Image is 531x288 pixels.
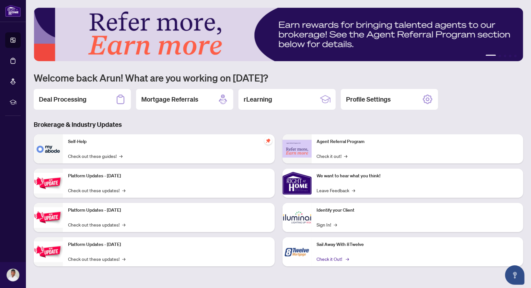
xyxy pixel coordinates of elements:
[119,152,122,160] span: →
[514,55,517,57] button: 5
[34,173,63,193] img: Platform Updates - July 21, 2025
[352,187,355,194] span: →
[68,241,270,248] p: Platform Updates - [DATE]
[34,134,63,163] img: Self-Help
[39,95,87,104] h2: Deal Processing
[283,140,312,158] img: Agent Referral Program
[317,207,518,214] p: Identify your Client
[264,137,272,145] span: pushpin
[34,207,63,227] img: Platform Updates - July 8, 2025
[283,237,312,266] img: Sail Away With 8Twelve
[499,55,501,57] button: 2
[317,241,518,248] p: Sail Away With 8Twelve
[334,221,337,228] span: →
[486,55,496,57] button: 1
[122,221,125,228] span: →
[317,187,355,194] a: Leave Feedback→
[68,152,122,160] a: Check out these guides!→
[34,241,63,262] img: Platform Updates - June 23, 2025
[505,265,525,285] button: Open asap
[141,95,198,104] h2: Mortgage Referrals
[68,172,270,180] p: Platform Updates - [DATE]
[34,72,523,84] h1: Welcome back Arun! What are you working on [DATE]?
[68,207,270,214] p: Platform Updates - [DATE]
[122,255,125,262] span: →
[283,169,312,198] img: We want to hear what you think!
[68,221,125,228] a: Check out these updates!→
[317,172,518,180] p: We want to hear what you think!
[317,255,348,262] a: Check it Out!→
[317,152,348,160] a: Check it out!→
[346,255,349,262] span: →
[244,95,272,104] h2: rLearning
[34,8,523,61] img: Slide 0
[346,95,391,104] h2: Profile Settings
[317,221,337,228] a: Sign In!→
[7,269,19,281] img: Profile Icon
[5,5,21,17] img: logo
[34,120,523,129] h3: Brokerage & Industry Updates
[509,55,512,57] button: 4
[68,187,125,194] a: Check out these updates!→
[68,255,125,262] a: Check out these updates!→
[283,203,312,232] img: Identify your Client
[68,138,270,145] p: Self-Help
[344,152,348,160] span: →
[317,138,518,145] p: Agent Referral Program
[122,187,125,194] span: →
[504,55,506,57] button: 3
